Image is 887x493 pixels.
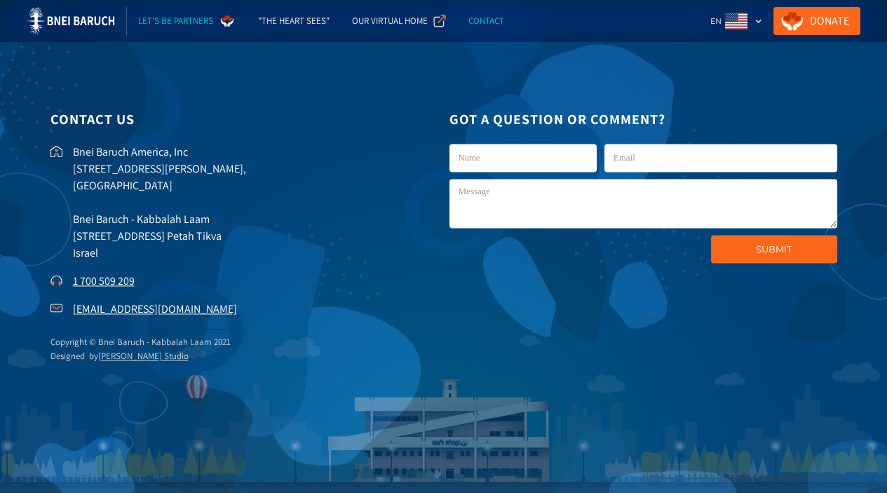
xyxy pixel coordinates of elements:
[449,144,837,263] form: kab1-English
[73,302,237,316] a: [EMAIL_ADDRESS][DOMAIN_NAME]
[468,14,504,28] div: Contact
[247,7,341,35] a: "The Heart Sees"
[73,144,438,262] p: Bnei Baruch America, Inc [STREET_ADDRESS][PERSON_NAME], [GEOGRAPHIC_DATA] Bnei Baruch - Kabbalah ...
[457,7,515,35] a: Contact
[711,235,837,263] input: Submit
[50,105,438,133] h2: Contact us
[449,105,837,133] h2: GOT A QUESTION OR COMMENT?
[449,144,597,172] input: Name
[127,7,247,35] a: Let's be partners
[98,350,189,362] a: [PERSON_NAME] Studio
[773,7,860,35] a: Donate
[352,14,428,28] div: Our Virtual Home
[705,7,768,35] div: EN
[258,14,330,28] div: "The Heart Sees"
[341,7,457,35] a: Our Virtual Home
[50,335,231,349] div: Copyright © Bnei Baruch - Kabbalah Laam 2021
[604,144,837,172] input: Email
[138,14,213,28] div: Let's be partners
[73,273,135,288] a: 1 700 509 209
[710,14,722,28] div: EN
[50,349,231,363] div: Designed by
